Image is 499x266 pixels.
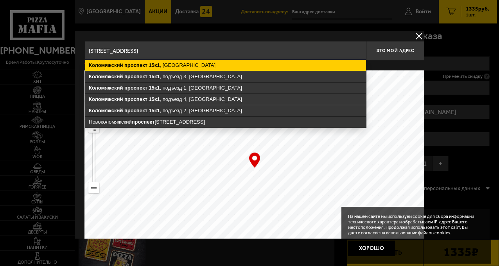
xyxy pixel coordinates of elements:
input: Введите адрес доставки [84,41,366,61]
button: Хорошо [348,241,395,256]
ymaps: проспект [124,74,147,79]
span: Это мой адрес [377,48,414,53]
ymaps: , , подъезд 3, [GEOGRAPHIC_DATA] [85,71,366,82]
ymaps: 15к1 [149,62,160,68]
ymaps: 15к1 [149,74,160,79]
ymaps: , , подъезд 1, [GEOGRAPHIC_DATA] [85,83,366,93]
ymaps: проспект [124,96,147,102]
ymaps: , , [GEOGRAPHIC_DATA] [85,60,366,71]
ymaps: проспект [132,119,155,125]
ymaps: , , подъезд 2, [GEOGRAPHIC_DATA] [85,105,366,116]
ymaps: Коломяжский [89,85,123,91]
ymaps: Коломяжский [89,96,123,102]
ymaps: Новоколомяжский [STREET_ADDRESS] [85,117,366,128]
ymaps: проспект [124,85,147,91]
ymaps: 15к1 [149,108,160,113]
ymaps: Коломяжский [89,62,123,68]
button: Это мой адрес [366,41,425,61]
ymaps: Коломяжский [89,108,123,113]
button: delivery type [415,31,424,41]
ymaps: проспект [124,108,147,113]
ymaps: 15к1 [149,85,160,91]
p: Укажите дом на карте или в поле ввода [84,63,195,69]
ymaps: 15к1 [149,96,160,102]
p: На нашем сайте мы используем cookie для сбора информации технического характера и обрабатываем IP... [348,214,480,235]
ymaps: проспект [124,62,147,68]
ymaps: Коломяжский [89,74,123,79]
ymaps: , , подъезд 4, [GEOGRAPHIC_DATA] [85,94,366,105]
